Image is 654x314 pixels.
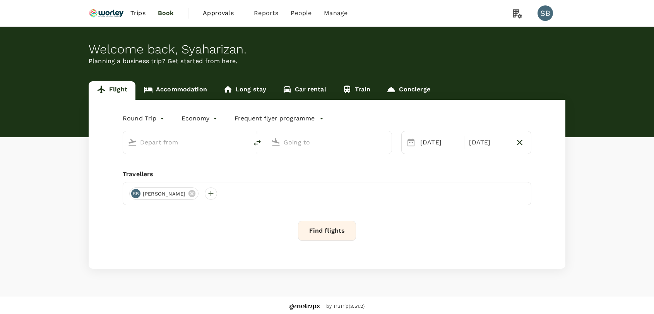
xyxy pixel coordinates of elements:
button: Find flights [298,221,356,241]
span: Book [158,9,174,18]
a: Flight [89,81,135,100]
button: delete [248,134,267,152]
a: Long stay [215,81,274,100]
div: [DATE] [466,135,511,150]
input: Going to [284,136,375,148]
div: Economy [181,112,219,125]
a: Concierge [378,81,438,100]
a: Accommodation [135,81,215,100]
p: Frequent flyer programme [235,114,315,123]
span: Manage [324,9,348,18]
input: Depart from [140,136,232,148]
button: Open [386,141,388,143]
span: Approvals [203,9,241,18]
a: Car rental [274,81,334,100]
span: [PERSON_NAME] [138,190,190,198]
button: Open [243,141,244,143]
span: Reports [254,9,278,18]
div: [DATE] [417,135,462,150]
span: People [291,9,312,18]
div: Welcome back , Syaharizan . [89,42,565,57]
button: Frequent flyer programme [235,114,324,123]
div: Round Trip [123,112,166,125]
div: Travellers [123,170,531,179]
p: Planning a business trip? Get started from here. [89,57,565,66]
img: Ranhill Worley Sdn Bhd [89,5,124,22]
div: SB [131,189,140,198]
img: Genotrips - ALL [289,304,320,310]
span: Trips [130,9,146,18]
span: by TruTrip ( 3.51.2 ) [326,303,365,311]
a: Train [334,81,379,100]
div: SB [538,5,553,21]
div: SB[PERSON_NAME] [129,187,199,200]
